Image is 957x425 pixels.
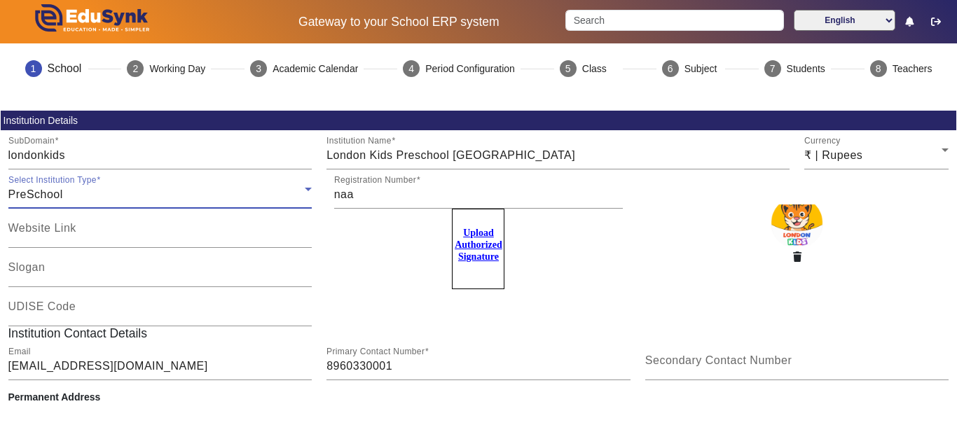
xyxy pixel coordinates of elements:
[770,62,776,76] span: 7
[149,62,205,76] div: Working Day
[804,149,862,161] span: ₹ | Rupees
[668,62,673,76] span: 6
[8,147,312,164] input: SubDomain
[1,111,956,130] mat-card-header: Institution Details
[326,347,425,356] mat-label: Primary Contact Number
[256,62,261,76] span: 3
[684,62,720,76] div: Subject
[408,62,414,76] span: 4
[8,347,31,356] mat-label: Email
[326,358,631,375] input: Primary Contact Number
[273,62,358,76] div: Academic Calendar
[8,222,76,234] mat-label: Website Link
[425,62,515,76] div: Period Configuration
[8,188,63,200] span: PreSchool
[334,186,624,203] input: Registration Number
[8,261,46,273] mat-label: Slogan
[8,265,312,281] input: Slogan
[31,62,36,76] span: 1
[8,225,312,242] input: Website Link
[582,62,617,76] div: Class
[645,358,949,375] input: Secondary Contact Number
[787,62,825,76] div: Students
[48,60,83,77] div: School
[876,62,881,76] span: 8
[8,137,55,146] mat-label: SubDomain
[1,326,956,341] h5: Institution Contact Details
[771,204,823,246] img: 43f1baa5-3fa3-4edb-a0fd-807ee165ca33
[893,62,932,76] div: Teachers
[8,300,76,312] mat-label: UDISE Code
[565,10,783,31] input: Search
[334,176,416,185] mat-label: Registration Number
[565,62,571,76] span: 5
[455,228,502,262] u: Upload Authorized Signature
[8,358,312,375] input: Email
[8,304,312,321] input: UDISE Code
[247,15,551,29] h5: Gateway to your School ERP system
[132,62,138,76] span: 2
[8,391,101,403] b: Permanent Address
[326,137,392,146] mat-label: Institution Name
[8,176,97,185] mat-label: Select Institution Type
[804,137,841,146] mat-label: Currency
[645,354,792,366] mat-label: Secondary Contact Number
[326,147,790,164] input: Institution Name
